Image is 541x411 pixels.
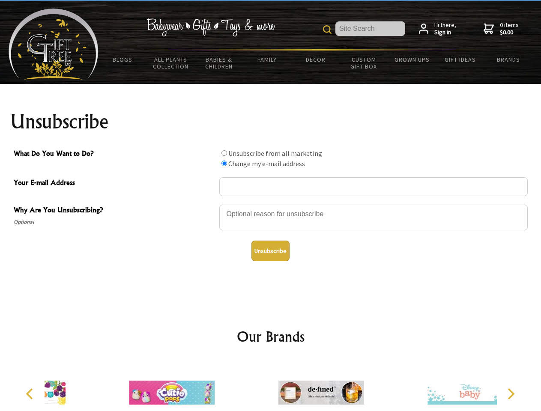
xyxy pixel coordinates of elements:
textarea: Why Are You Unsubscribing? [219,205,528,230]
button: Previous [21,384,40,403]
img: Babyware - Gifts - Toys and more... [9,9,99,80]
strong: $0.00 [500,29,519,36]
input: What Do You Want to Do? [221,150,227,156]
label: Unsubscribe from all marketing [228,149,322,158]
span: Optional [14,217,215,227]
a: All Plants Collection [147,51,195,75]
img: product search [323,25,332,34]
button: Unsubscribe [251,241,290,261]
a: Brands [484,51,533,68]
input: What Do You Want to Do? [221,161,227,166]
a: Decor [291,51,340,68]
a: Babies & Children [195,51,243,75]
a: 0 items$0.00 [484,21,519,36]
a: Custom Gift Box [340,51,388,75]
a: BLOGS [99,51,147,68]
a: Family [243,51,292,68]
a: Gift Ideas [436,51,484,68]
span: Your E-mail Address [14,177,215,190]
h1: Unsubscribe [10,111,531,132]
img: Babywear - Gifts - Toys & more [146,18,275,36]
strong: Sign in [434,29,456,36]
label: Change my e-mail address [228,159,305,168]
span: 0 items [500,21,519,36]
span: What Do You Want to Do? [14,148,215,161]
a: Grown Ups [388,51,436,68]
h2: Our Brands [17,326,524,347]
span: Why Are You Unsubscribing? [14,205,215,217]
input: Site Search [335,21,405,36]
input: Your E-mail Address [219,177,528,196]
button: Next [501,384,520,403]
a: Hi there,Sign in [419,21,456,36]
span: Hi there, [434,21,456,36]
